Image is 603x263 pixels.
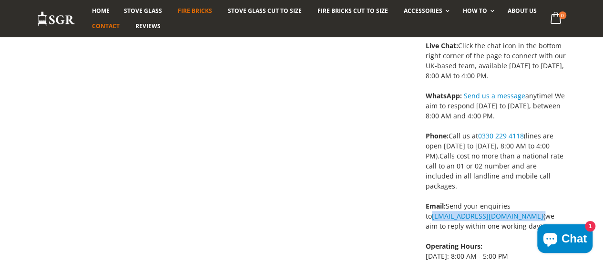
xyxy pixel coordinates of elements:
[559,11,566,19] span: 0
[37,11,75,27] img: Stove Glass Replacement
[426,91,462,100] strong: WhatsApp:
[396,3,454,19] a: Accessories
[85,19,127,34] a: Contact
[426,131,449,140] strong: Phone:
[228,7,302,15] span: Stove Glass Cut To Size
[426,41,566,80] span: Click the chat icon in the bottom right corner of the page to connect with our UK-based team, ava...
[508,7,537,15] span: About us
[501,3,544,19] a: About us
[456,3,499,19] a: How To
[426,242,482,251] strong: Operating Hours:
[426,151,563,190] span: Calls cost no more than a national rate call to an 01 or 02 number and are included in all landli...
[135,22,161,30] span: Reviews
[310,3,395,19] a: Fire Bricks Cut To Size
[124,7,162,15] span: Stove Glass
[317,7,388,15] span: Fire Bricks Cut To Size
[128,19,168,34] a: Reviews
[221,3,309,19] a: Stove Glass Cut To Size
[463,7,487,15] span: How To
[178,7,212,15] span: Fire Bricks
[426,91,565,120] span: anytime! We aim to respond [DATE] to [DATE], between 8:00 AM and 4:00 PM.
[426,201,446,210] strong: Email:
[432,211,543,221] a: [EMAIL_ADDRESS][DOMAIN_NAME]
[534,224,595,255] inbox-online-store-chat: Shopify online store chat
[85,3,117,19] a: Home
[92,22,120,30] span: Contact
[426,41,458,50] strong: Live Chat:
[117,3,169,19] a: Stove Glass
[546,10,566,28] a: 0
[92,7,110,15] span: Home
[171,3,219,19] a: Fire Bricks
[478,131,524,140] a: 0330 229 4118
[403,7,442,15] span: Accessories
[464,91,525,100] a: Send us a message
